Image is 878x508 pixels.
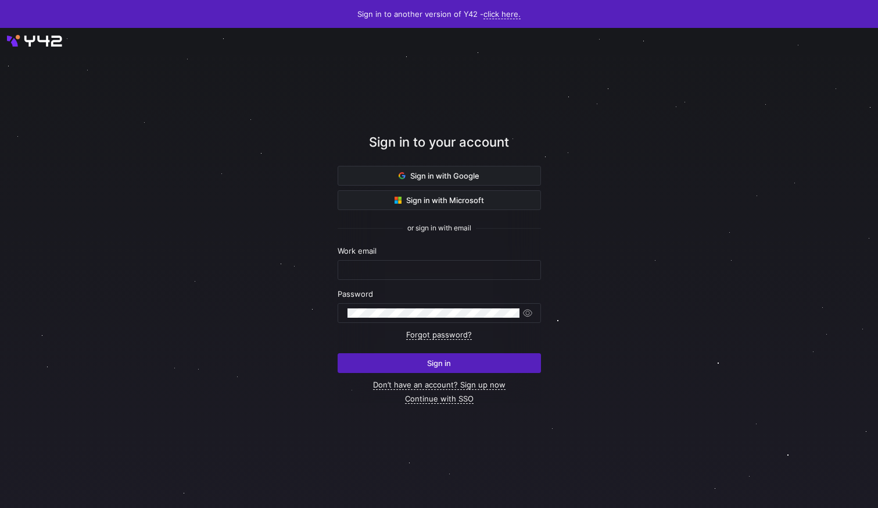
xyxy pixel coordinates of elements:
[373,380,506,390] a: Don’t have an account? Sign up now
[407,224,471,232] span: or sign in with email
[483,9,521,19] a: click here.
[405,394,474,404] a: Continue with SSO
[406,330,472,340] a: Forgot password?
[395,196,484,205] span: Sign in with Microsoft
[399,171,479,180] span: Sign in with Google
[338,246,377,255] span: Work email
[338,289,373,299] span: Password
[338,166,541,186] button: Sign in with Google
[338,190,541,210] button: Sign in with Microsoft
[338,133,541,166] div: Sign in to your account
[338,353,541,373] button: Sign in
[427,358,451,368] span: Sign in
